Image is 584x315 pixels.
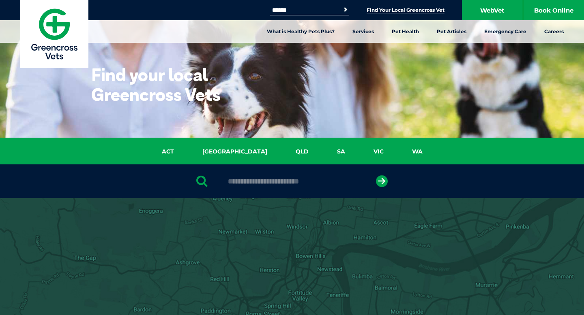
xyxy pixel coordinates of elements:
[359,147,398,156] a: VIC
[281,147,323,156] a: QLD
[323,147,359,156] a: SA
[535,20,573,43] a: Careers
[367,7,444,13] a: Find Your Local Greencross Vet
[188,147,281,156] a: [GEOGRAPHIC_DATA]
[428,20,475,43] a: Pet Articles
[341,6,350,14] button: Search
[398,147,437,156] a: WA
[344,20,383,43] a: Services
[148,147,188,156] a: ACT
[383,20,428,43] a: Pet Health
[91,65,251,104] h1: Find your local Greencross Vets
[258,20,344,43] a: What is Healthy Pets Plus?
[475,20,535,43] a: Emergency Care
